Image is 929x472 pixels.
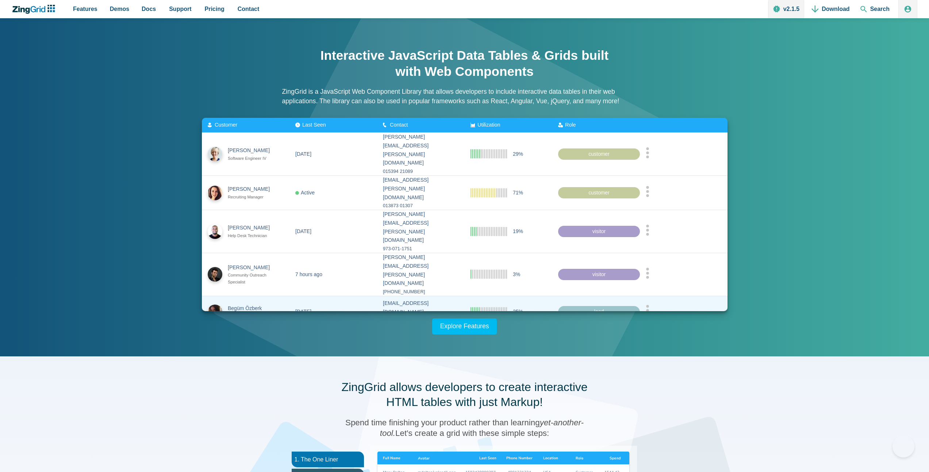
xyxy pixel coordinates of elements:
span: Utilization [477,122,500,128]
div: lead [558,306,640,318]
span: Contact [390,122,408,128]
div: [PERSON_NAME] [228,224,276,232]
div: Active [295,188,315,197]
p: ZingGrid is a JavaScript Web Component Library that allows developers to include interactive data... [282,87,647,106]
li: 1. The One Liner [292,452,364,467]
div: [PERSON_NAME][EMAIL_ADDRESS][PERSON_NAME][DOMAIN_NAME] [383,210,459,245]
span: Support [169,4,191,14]
div: 015394 21089 [383,167,459,175]
div: [EMAIL_ADDRESS][PERSON_NAME][DOMAIN_NAME] [383,176,459,202]
div: [DATE] [295,227,311,236]
div: 973-071-1751 [383,245,459,253]
div: visitor [558,268,640,280]
span: Features [73,4,97,14]
div: [PERSON_NAME] [228,263,276,272]
span: Demos [110,4,129,14]
span: 71% [513,188,523,197]
span: 25% [513,307,523,316]
div: [PERSON_NAME][EMAIL_ADDRESS][PERSON_NAME][DOMAIN_NAME] [383,133,459,167]
div: [PHONE_NUMBER] [383,288,459,296]
div: [PERSON_NAME] [228,185,276,194]
span: Pricing [205,4,224,14]
iframe: Toggle Customer Support [892,436,914,457]
span: 19% [513,227,523,236]
div: Help Desk Technician [228,232,276,239]
span: Last Seen [302,122,326,128]
div: [DATE] [295,150,311,158]
span: Docs [142,4,156,14]
div: Recruiting Manager [228,194,276,201]
div: Community Outreach Specialist [228,272,276,286]
span: 29% [513,150,523,158]
div: 7 hours ago [295,270,322,279]
div: customer [558,187,640,198]
div: Software Engineer IV [228,155,276,162]
span: Role [565,122,576,128]
a: Explore Features [432,318,497,334]
span: 3% [513,270,520,279]
div: [DATE] [295,307,311,316]
div: visitor [558,225,640,237]
h3: Spend time finishing your product rather than learning Let's create a grid with these simple steps: [337,417,592,438]
h2: ZingGrid allows developers to create interactive HTML tables with just Markup! [337,380,592,410]
h1: Interactive JavaScript Data Tables & Grids built with Web Components [319,47,611,80]
div: Begüm Özberk [228,304,276,313]
div: [PERSON_NAME] [228,146,276,155]
div: [EMAIL_ADDRESS][DOMAIN_NAME] [383,299,459,317]
div: [PERSON_NAME][EMAIL_ADDRESS][PERSON_NAME][DOMAIN_NAME] [383,253,459,288]
a: ZingChart Logo. Click to return to the homepage [12,5,59,14]
div: 013873 01307 [383,202,459,210]
span: Contact [238,4,260,14]
span: Customer [215,122,237,128]
div: customer [558,148,640,160]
